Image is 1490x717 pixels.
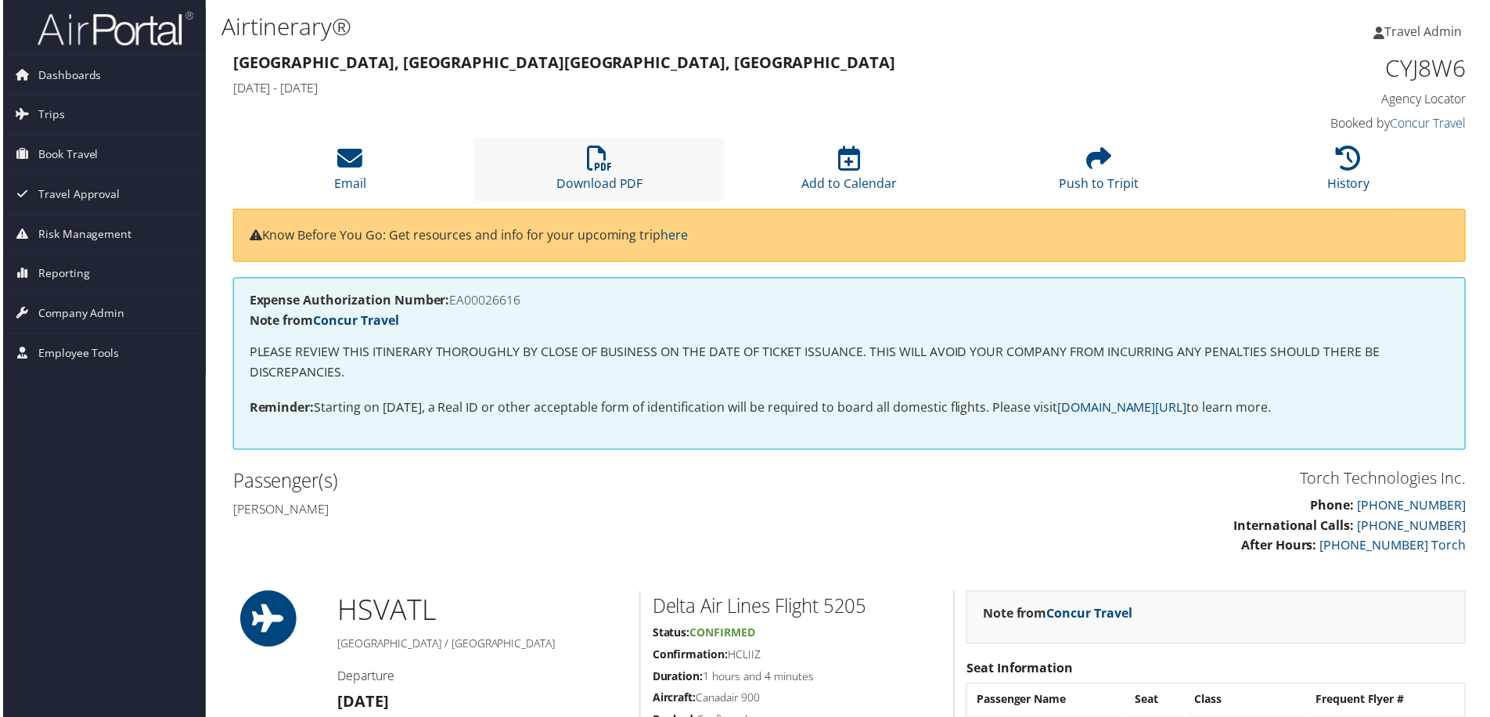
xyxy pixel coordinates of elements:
[247,313,398,330] strong: Note from
[247,399,1452,420] p: Starting on [DATE], a Real ID or other acceptable form of identification will be required to boar...
[247,344,1452,384] p: PLEASE REVIEW THIS ITINERARY THOROUGHLY BY CLOSE OF BUSINESS ON THE DATE OF TICKET ISSUANCE. THIS...
[1048,607,1134,625] a: Concur Travel
[1393,115,1469,132] a: Concur Travel
[247,400,312,417] strong: Reminder:
[35,215,129,254] span: Risk Management
[1177,115,1469,132] h4: Booked by
[336,694,387,715] strong: [DATE]
[35,175,117,214] span: Travel Approval
[1313,499,1357,516] strong: Phone:
[336,593,628,632] h1: HSV ATL
[652,672,703,686] strong: Duration:
[1059,400,1189,417] a: [DOMAIN_NAME][URL]
[1236,519,1357,536] strong: International Calls:
[1310,688,1467,716] th: Frequent Flyer #
[1177,52,1469,85] h1: CYJ8W6
[247,295,1452,308] h4: EA00026616
[652,628,689,643] strong: Status:
[247,293,448,310] strong: Expense Authorization Number:
[34,10,191,47] img: airportal-logo.png
[35,95,62,135] span: Trips
[1330,155,1373,193] a: History
[689,628,755,643] span: Confirmed
[336,670,628,687] h4: Departure
[231,80,1153,97] h4: [DATE] - [DATE]
[660,227,688,244] a: here
[333,155,365,193] a: Email
[1060,155,1140,193] a: Push to Tripit
[556,155,642,193] a: Download PDF
[1243,539,1319,556] strong: After Hours:
[802,155,898,193] a: Add to Calendar
[652,596,943,622] h2: Delta Air Lines Flight 5205
[35,255,87,294] span: Reporting
[1189,688,1308,716] th: Class
[1128,688,1186,716] th: Seat
[35,295,122,334] span: Company Admin
[652,650,728,665] strong: Confirmation:
[652,693,943,708] h5: Canadair 900
[1360,499,1469,516] a: [PHONE_NUMBER]
[967,662,1074,679] strong: Seat Information
[652,650,943,665] h5: HCLIIZ
[970,688,1127,716] th: Passenger Name
[247,226,1452,247] p: Know Before You Go: Get resources and info for your upcoming trip
[1360,519,1469,536] a: [PHONE_NUMBER]
[1177,91,1469,108] h4: Agency Locator
[336,639,628,654] h5: [GEOGRAPHIC_DATA] / [GEOGRAPHIC_DATA]
[652,672,943,687] h5: 1 hours and 4 minutes
[35,56,99,95] span: Dashboards
[311,313,398,330] a: Concur Travel
[1377,8,1481,55] a: Travel Admin
[35,335,117,374] span: Employee Tools
[652,693,696,708] strong: Aircraft:
[984,607,1134,625] strong: Note from
[1323,539,1469,556] a: [PHONE_NUMBER] Torch
[35,135,95,175] span: Book Travel
[862,470,1469,492] h3: Torch Technologies Inc.
[231,52,896,73] strong: [GEOGRAPHIC_DATA], [GEOGRAPHIC_DATA] [GEOGRAPHIC_DATA], [GEOGRAPHIC_DATA]
[231,503,838,520] h4: [PERSON_NAME]
[1387,23,1465,40] span: Travel Admin
[231,470,838,496] h2: Passenger(s)
[219,10,1060,43] h1: Airtinerary®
